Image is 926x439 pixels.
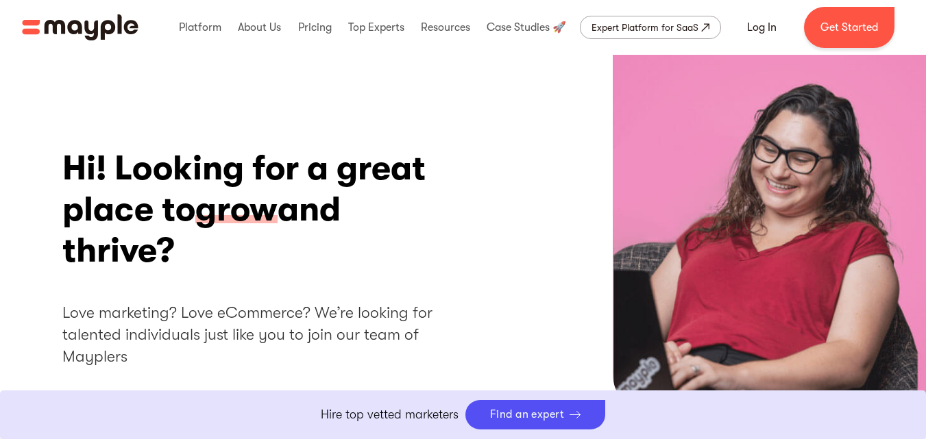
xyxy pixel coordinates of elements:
div: Pricing [295,5,335,49]
p: Hire top vetted marketers [321,405,459,424]
div: About Us [234,5,284,49]
div: Find an expert [490,408,565,421]
img: Mayple logo [22,14,138,40]
div: Platform [175,5,225,49]
a: Expert Platform for SaaS [580,16,721,39]
a: Get Started [804,7,894,48]
div: Resources [417,5,474,49]
h1: Hi! Looking for a great place to and thrive? [62,148,442,271]
a: home [22,14,138,40]
a: Log In [731,11,793,44]
div: Top Experts [345,5,408,49]
span: grow [195,189,278,231]
div: Expert Platform for SaaS [592,19,698,36]
img: Hi! Looking for a great place to grow and thrive? [613,55,926,415]
h2: Love marketing? Love eCommerce? We’re looking for talented individuals just like you to join our ... [62,302,442,368]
